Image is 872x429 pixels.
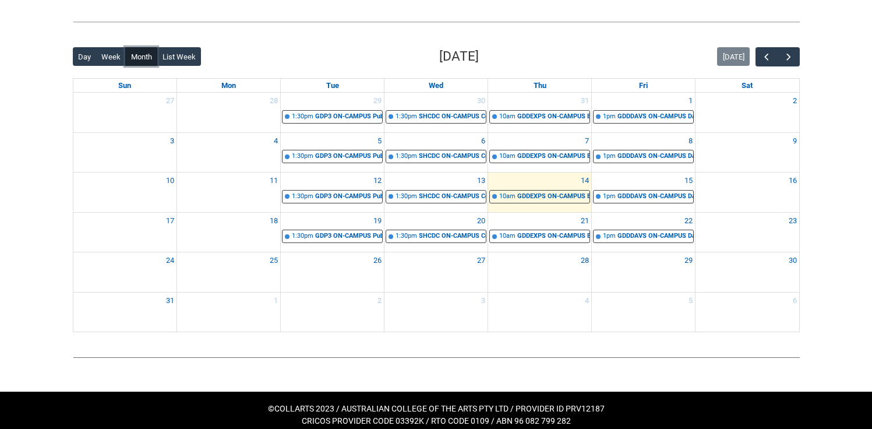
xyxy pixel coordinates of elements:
td: Go to August 19, 2025 [281,212,384,252]
a: Go to August 1, 2025 [686,93,695,109]
a: Go to September 3, 2025 [479,293,488,309]
button: [DATE] [717,47,750,66]
img: REDU_GREY_LINE [73,16,800,28]
td: Go to August 18, 2025 [177,212,281,252]
a: Go to September 4, 2025 [582,293,591,309]
div: 1:30pm [292,112,313,122]
a: Go to August 7, 2025 [582,133,591,149]
a: Go to August 3, 2025 [168,133,176,149]
td: Go to August 12, 2025 [281,173,384,213]
a: Monday [219,79,238,93]
div: 1:30pm [396,152,417,161]
div: GDDEXPS ON-CAMPUS Experience Design | Studio 7 ([PERSON_NAME][GEOGRAPHIC_DATA].) (capacity x28ppl... [517,192,589,202]
td: Go to July 28, 2025 [177,93,281,132]
td: Go to August 23, 2025 [696,212,799,252]
div: GDDDAVS ON-CAMPUS Data Analysis, Visualisation & Information Design | Studio 8/Materials Library ... [617,112,693,122]
div: 1pm [603,112,616,122]
button: Previous Month [756,47,778,66]
a: Go to August 10, 2025 [164,173,176,189]
a: Go to August 27, 2025 [475,252,488,269]
div: GDDEXPS ON-CAMPUS Experience Design | Studio 7 ([PERSON_NAME][GEOGRAPHIC_DATA].) (capacity x28ppl... [517,112,589,122]
td: Go to July 27, 2025 [73,93,177,132]
div: 10am [499,192,516,202]
div: SHCDC ON-CAMPUS Contemporary Art, Design & Cultural History | Studio 11 ([PERSON_NAME]. L1) (capa... [419,112,486,122]
td: Go to July 30, 2025 [384,93,488,132]
a: Go to August 24, 2025 [164,252,176,269]
div: 1:30pm [292,231,313,241]
button: Month [125,47,157,66]
a: Wednesday [426,79,446,93]
a: Go to July 30, 2025 [475,93,488,109]
div: GDDDAVS ON-CAMPUS Data Analysis, Visualisation & Information Design | Studio 8/Materials Library ... [617,231,693,241]
button: Day [73,47,97,66]
td: Go to August 29, 2025 [592,252,696,293]
a: Go to September 5, 2025 [686,293,695,309]
a: Go to August 28, 2025 [578,252,591,269]
td: Go to August 16, 2025 [696,173,799,213]
div: 1:30pm [396,112,417,122]
div: 1pm [603,152,616,161]
a: Go to August 22, 2025 [682,213,695,229]
td: Go to August 31, 2025 [73,292,177,332]
td: Go to September 1, 2025 [177,292,281,332]
td: Go to August 10, 2025 [73,173,177,213]
h2: [DATE] [439,47,479,66]
td: Go to August 9, 2025 [696,132,799,173]
div: GDP3 ON-CAMPUS Publication Design STAGE 3 | Studio 11 ([PERSON_NAME][GEOGRAPHIC_DATA] L1) (capaci... [315,231,382,241]
a: Go to August 29, 2025 [682,252,695,269]
td: Go to August 11, 2025 [177,173,281,213]
a: Go to August 18, 2025 [267,213,280,229]
td: Go to August 26, 2025 [281,252,384,293]
a: Sunday [116,79,133,93]
a: Tuesday [324,79,341,93]
td: Go to August 30, 2025 [696,252,799,293]
td: Go to August 25, 2025 [177,252,281,293]
td: Go to July 29, 2025 [281,93,384,132]
a: Go to August 5, 2025 [375,133,384,149]
a: Go to August 21, 2025 [578,213,591,229]
td: Go to August 17, 2025 [73,212,177,252]
td: Go to August 15, 2025 [592,173,696,213]
div: GDP3 ON-CAMPUS Publication Design STAGE 3 | Studio 11 ([PERSON_NAME][GEOGRAPHIC_DATA] L1) (capaci... [315,192,382,202]
td: Go to September 6, 2025 [696,292,799,332]
td: Go to August 24, 2025 [73,252,177,293]
a: Go to September 1, 2025 [271,293,280,309]
a: Go to August 17, 2025 [164,213,176,229]
img: REDU_GREY_LINE [73,351,800,363]
td: Go to August 7, 2025 [488,132,592,173]
button: List Week [157,47,201,66]
button: Week [96,47,126,66]
td: Go to September 2, 2025 [281,292,384,332]
a: Go to July 31, 2025 [578,93,591,109]
a: Go to August 6, 2025 [479,133,488,149]
a: Go to August 31, 2025 [164,293,176,309]
td: Go to August 1, 2025 [592,93,696,132]
td: Go to August 27, 2025 [384,252,488,293]
td: Go to August 28, 2025 [488,252,592,293]
td: Go to September 4, 2025 [488,292,592,332]
a: Go to July 29, 2025 [371,93,384,109]
td: Go to September 5, 2025 [592,292,696,332]
a: Thursday [531,79,549,93]
a: Go to August 26, 2025 [371,252,384,269]
td: Go to August 8, 2025 [592,132,696,173]
a: Go to August 2, 2025 [790,93,799,109]
a: Go to August 25, 2025 [267,252,280,269]
div: 1pm [603,231,616,241]
a: Go to September 2, 2025 [375,293,384,309]
td: Go to August 21, 2025 [488,212,592,252]
td: Go to August 3, 2025 [73,132,177,173]
div: 1:30pm [292,192,313,202]
a: Go to August 8, 2025 [686,133,695,149]
a: Go to July 28, 2025 [267,93,280,109]
td: Go to August 20, 2025 [384,212,488,252]
a: Friday [637,79,650,93]
a: Go to August 4, 2025 [271,133,280,149]
td: Go to July 31, 2025 [488,93,592,132]
div: 10am [499,152,516,161]
div: GDP3 ON-CAMPUS Publication Design STAGE 3 | Studio 11 ([PERSON_NAME][GEOGRAPHIC_DATA] L1) (capaci... [315,152,382,161]
button: Next Month [777,47,799,66]
td: Go to August 2, 2025 [696,93,799,132]
td: Go to September 3, 2025 [384,292,488,332]
div: 10am [499,112,516,122]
